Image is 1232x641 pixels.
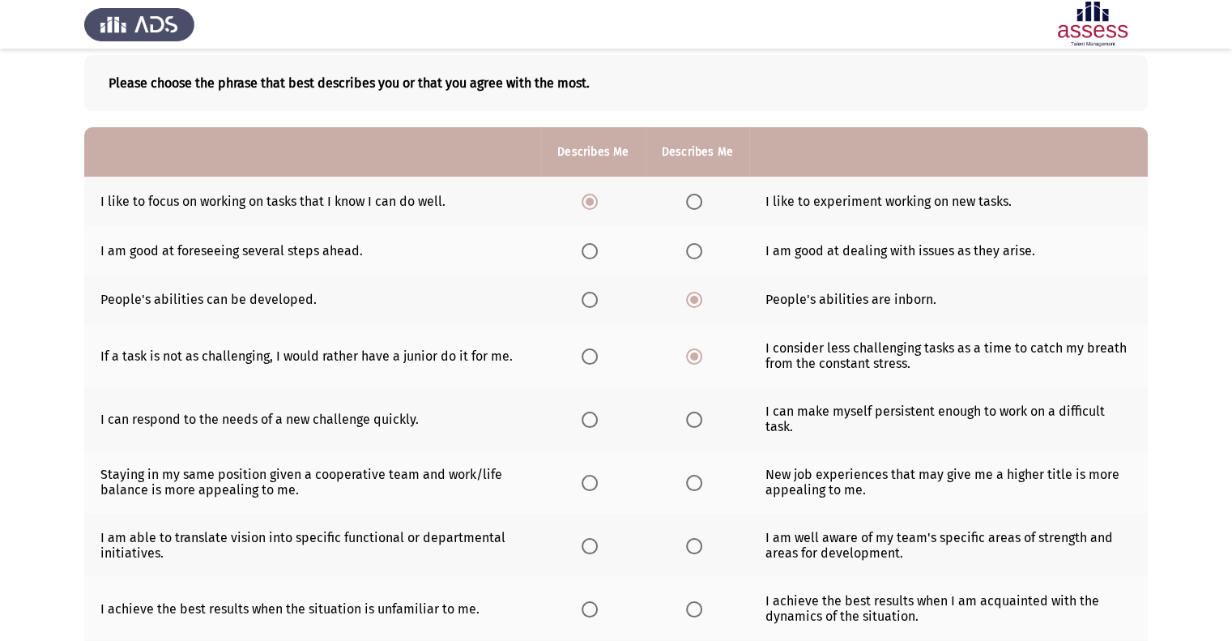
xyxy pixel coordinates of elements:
[582,474,604,489] mat-radio-group: Select an option
[84,2,194,47] img: Assess Talent Management logo
[84,577,541,640] td: I achieve the best results when the situation is unfamiliar to me.
[84,276,541,325] td: People's abilities can be developed.
[749,577,1148,640] td: I achieve the best results when I am acquainted with the dynamics of the situation.
[109,75,1123,91] b: Please choose the phrase that best describes you or that you agree with the most.
[1038,2,1148,47] img: Assessment logo of Potentiality Assessment R2 (EN/AR)
[686,242,709,258] mat-radio-group: Select an option
[582,292,604,307] mat-radio-group: Select an option
[582,193,604,208] mat-radio-group: Select an option
[749,324,1148,387] td: I consider less challenging tasks as a time to catch my breath from the constant stress.
[84,177,541,226] td: I like to focus on working on tasks that I know I can do well.
[749,177,1148,226] td: I like to experiment working on new tasks.
[749,387,1148,451] td: I can make myself persistent enough to work on a difficult task.
[582,348,604,363] mat-radio-group: Select an option
[686,474,709,489] mat-radio-group: Select an option
[686,411,709,426] mat-radio-group: Select an option
[582,537,604,553] mat-radio-group: Select an option
[749,226,1148,276] td: I am good at dealing with issues as they arise.
[686,537,709,553] mat-radio-group: Select an option
[541,127,645,177] th: Describes Me
[646,127,749,177] th: Describes Me
[749,514,1148,577] td: I am well aware of my team's specific areas of strength and areas for development.
[686,348,709,363] mat-radio-group: Select an option
[84,451,541,514] td: Staying in my same position given a cooperative team and work/life balance is more appealing to me.
[582,411,604,426] mat-radio-group: Select an option
[84,387,541,451] td: I can respond to the needs of a new challenge quickly.
[686,600,709,616] mat-radio-group: Select an option
[686,292,709,307] mat-radio-group: Select an option
[84,514,541,577] td: I am able to translate vision into specific functional or departmental initiatives.
[749,276,1148,325] td: People's abilities are inborn.
[84,324,541,387] td: If a task is not as challenging, I would rather have a junior do it for me.
[582,242,604,258] mat-radio-group: Select an option
[582,600,604,616] mat-radio-group: Select an option
[749,451,1148,514] td: New job experiences that may give me a higher title is more appealing to me.
[84,226,541,276] td: I am good at foreseeing several steps ahead.
[686,193,709,208] mat-radio-group: Select an option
